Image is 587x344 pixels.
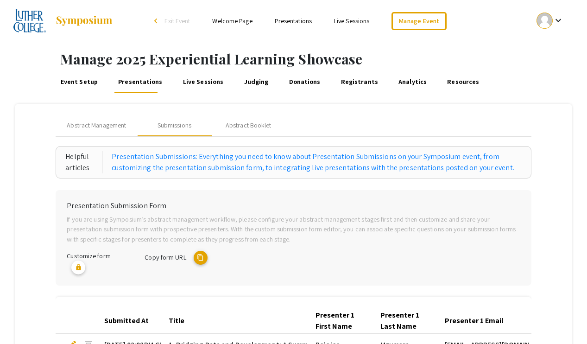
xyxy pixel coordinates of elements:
a: Live Sessions [182,71,225,93]
a: Manage Event [391,12,446,30]
a: Live Sessions [334,17,369,25]
div: Submitted At [104,315,149,326]
div: Helpful articles [65,151,102,173]
a: Welcome Page [212,17,252,25]
div: Presenter 1 Email [445,315,511,326]
a: Presentations [117,71,164,93]
div: Title [169,315,193,326]
a: Resources [446,71,480,93]
mat-icon: lock [71,261,85,274]
button: Expand account dropdown [527,10,574,31]
a: 2025 Experiential Learning Showcase [13,9,114,32]
div: Presenter 1 Email [445,315,503,326]
div: Submissions [158,121,191,130]
div: Presenter 1 Last Name [380,310,430,332]
p: If you are using Symposium’s abstract management workflow, please configure your abstract managem... [67,214,520,244]
div: Presenter 1 Last Name [380,310,422,332]
div: Title [169,315,184,326]
a: Presentations [275,17,312,25]
div: Abstract Booklet [226,121,271,130]
div: Submitted At [104,315,157,326]
a: Donations [287,71,322,93]
h6: Presentation Submission Form [67,201,520,210]
a: Analytics [397,71,428,93]
div: arrow_back_ios [154,18,160,24]
iframe: Chat [7,302,39,337]
img: Symposium by ForagerOne [55,15,113,26]
span: Abstract Management [67,121,126,130]
h1: Manage 2025 Experiential Learning Showcase [60,51,587,67]
a: Registrants [340,71,379,93]
span: Exit Event [164,17,190,25]
a: Judging [242,71,270,93]
a: Presentation Submissions: Everything you need to know about Presentation Submissions on your Symp... [112,151,521,173]
div: Presenter 1 First Name [316,310,365,332]
mat-icon: copy URL [194,251,208,265]
span: Customize form [67,251,110,260]
img: 2025 Experiential Learning Showcase [13,9,46,32]
div: Presenter 1 First Name [316,310,357,332]
span: Copy form URL [145,252,186,261]
mat-icon: Expand account dropdown [553,15,564,26]
a: Event Setup [59,71,99,93]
